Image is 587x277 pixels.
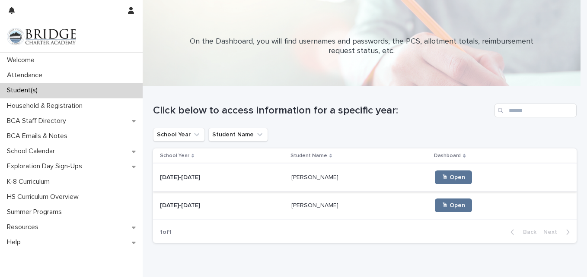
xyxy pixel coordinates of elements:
p: [DATE]-[DATE] [160,172,202,181]
p: Student Name [290,151,327,161]
p: K-8 Curriculum [3,178,57,186]
tr: [DATE]-[DATE][DATE]-[DATE] [PERSON_NAME][PERSON_NAME] 🖱 Open [153,192,577,220]
img: V1C1m3IdTEidaUdm9Hs0 [7,28,76,45]
p: Welcome [3,56,41,64]
p: Household & Registration [3,102,89,110]
span: Back [518,229,536,235]
button: Next [540,228,577,236]
p: Exploration Day Sign-Ups [3,162,89,170]
a: 🖱 Open [435,198,472,212]
p: School Year [160,151,189,161]
p: Attendance [3,71,49,79]
p: On the Dashboard, you will find usernames and passwords, the PCS, allotment totals, reimbursement... [189,37,535,56]
button: Student Name [208,128,268,142]
span: 🖱 Open [442,174,465,180]
span: 🖱 Open [442,202,465,208]
span: Next [543,229,562,235]
p: Resources [3,223,45,231]
button: Back [504,228,540,236]
button: School Year [153,128,205,142]
p: School Calendar [3,147,62,155]
tr: [DATE]-[DATE][DATE]-[DATE] [PERSON_NAME][PERSON_NAME] 🖱 Open [153,164,577,192]
p: 1 of 1 [153,222,179,243]
p: Help [3,238,28,246]
p: Dashboard [434,151,461,161]
p: [PERSON_NAME] [291,172,340,181]
input: Search [494,104,577,117]
h1: Click below to access information for a specific year: [153,104,491,117]
p: Student(s) [3,86,45,94]
a: 🖱 Open [435,170,472,184]
p: BCA Staff Directory [3,117,73,125]
p: [PERSON_NAME] [291,200,340,209]
p: BCA Emails & Notes [3,132,74,140]
p: Summer Programs [3,208,69,216]
p: [DATE]-[DATE] [160,200,202,209]
p: HS Curriculum Overview [3,193,86,201]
